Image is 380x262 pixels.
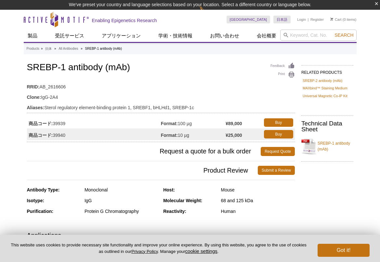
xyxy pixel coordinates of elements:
[45,46,52,52] a: 抗体
[161,128,226,140] td: 10 µg
[27,46,39,52] a: Products
[59,46,78,52] a: All Antibodies
[154,30,196,42] a: 学術・技術情報
[264,118,293,127] a: Buy
[301,137,353,156] a: SREBP-1 antibody (mAb)
[163,209,186,214] strong: Reactivity:
[258,166,295,175] a: Submit a Review
[27,128,161,140] td: 39940
[303,78,342,84] a: SREBP-2 antibody (mAb)
[27,187,60,192] strong: Antibody Type:
[51,30,88,42] a: 受託サービス
[226,132,242,138] strong: ¥25,000
[27,101,295,111] td: Sterol regulatory element-binding protein 1, SREBF1, bHLHd1, SREBP-1c
[227,16,270,23] a: [GEOGRAPHIC_DATA]
[163,198,202,203] strong: Molecular Weight:
[199,5,216,20] img: Change Here
[85,187,158,193] div: Monoclonal
[54,47,56,50] li: »
[29,132,53,138] strong: 商品コード:
[264,130,293,138] a: Buy
[27,80,295,90] td: AB_2616606
[334,33,353,38] span: Search
[226,121,242,126] strong: ¥89,000
[27,62,295,73] h1: SREBP-1 antibody (mAb)
[27,198,45,203] strong: Isotype:
[333,32,355,38] button: Search
[24,30,41,42] a: 製品
[318,244,370,257] button: Got it!
[297,17,306,22] a: Login
[221,208,295,214] div: Human
[221,198,295,203] div: 68 and 125 kDa
[253,30,280,42] a: 会社概要
[27,166,258,175] span: Product Review
[85,47,122,50] li: SREBP-1 antibody (mAb)
[27,209,54,214] strong: Purification:
[27,94,41,100] strong: Clone:
[161,132,178,138] strong: Format:
[161,117,226,128] td: 100 µg
[303,85,347,91] a: MAXbind™ Staining Medium
[163,187,175,192] strong: Host:
[27,147,261,156] span: Request a quote for a bulk order
[330,18,333,21] img: Your Cart
[330,17,342,22] a: Cart
[221,187,295,193] div: Mouse
[27,117,161,128] td: 39939
[10,242,307,255] p: This website uses cookies to provide necessary site functionality and improve your online experie...
[310,17,324,22] a: Register
[92,18,157,23] h2: Enabling Epigenetics Research
[330,16,357,23] li: (0 items)
[131,249,158,254] a: Privacy Policy
[270,62,295,70] a: Feedback
[98,30,145,42] a: アプリケーション
[161,121,178,126] strong: Format:
[85,208,158,214] div: Protein G Chromatography
[41,47,43,50] li: »
[308,16,309,23] li: |
[29,121,53,126] strong: 商品コード:
[261,147,295,156] a: Request Quote
[270,71,295,78] a: Print
[185,248,217,254] button: cookie settings
[301,121,353,132] h2: Technical Data Sheet
[27,90,295,101] td: IgG-2A4
[303,93,347,99] a: Universal Magnetic Co-IP Kit
[81,47,83,50] li: »
[27,105,45,111] strong: Aliases:
[301,65,353,77] h2: RELATED PRODUCTS
[27,84,40,90] strong: RRID:
[85,198,158,203] div: IgG
[273,16,291,23] a: 日本語
[27,230,295,240] h3: Applications
[280,30,357,41] input: Keyword, Cat. No.
[206,30,243,42] a: お問い合わせ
